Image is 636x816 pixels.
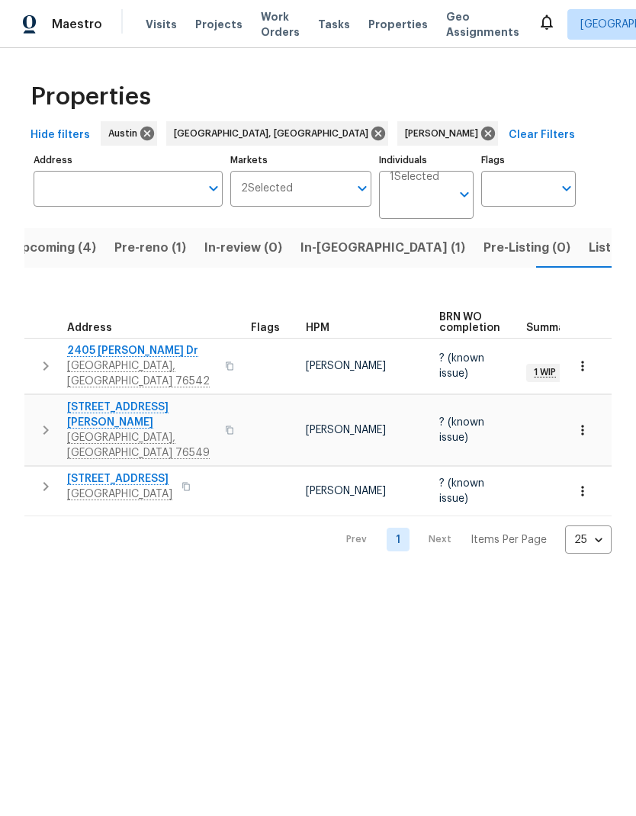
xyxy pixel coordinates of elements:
[306,323,329,333] span: HPM
[352,178,373,199] button: Open
[368,17,428,32] span: Properties
[52,17,102,32] span: Maestro
[166,121,388,146] div: [GEOGRAPHIC_DATA], [GEOGRAPHIC_DATA]
[261,9,300,40] span: Work Orders
[526,323,576,333] span: Summary
[556,178,577,199] button: Open
[390,171,439,184] span: 1 Selected
[251,323,280,333] span: Flags
[565,520,612,560] div: 25
[195,17,243,32] span: Projects
[509,126,575,145] span: Clear Filters
[108,126,143,141] span: Austin
[13,237,96,259] span: Upcoming (4)
[387,528,410,551] a: Goto page 1
[203,178,224,199] button: Open
[241,182,293,195] span: 2 Selected
[31,89,151,104] span: Properties
[446,9,519,40] span: Geo Assignments
[454,184,475,205] button: Open
[503,121,581,149] button: Clear Filters
[439,417,484,443] span: ? (known issue)
[483,237,570,259] span: Pre-Listing (0)
[34,156,223,165] label: Address
[174,126,374,141] span: [GEOGRAPHIC_DATA], [GEOGRAPHIC_DATA]
[318,19,350,30] span: Tasks
[481,156,576,165] label: Flags
[332,525,612,554] nav: Pagination Navigation
[397,121,498,146] div: [PERSON_NAME]
[439,353,484,379] span: ? (known issue)
[146,17,177,32] span: Visits
[230,156,372,165] label: Markets
[24,121,96,149] button: Hide filters
[204,237,282,259] span: In-review (0)
[300,237,465,259] span: In-[GEOGRAPHIC_DATA] (1)
[439,478,484,504] span: ? (known issue)
[114,237,186,259] span: Pre-reno (1)
[405,126,484,141] span: [PERSON_NAME]
[306,486,386,496] span: [PERSON_NAME]
[471,532,547,548] p: Items Per Page
[101,121,157,146] div: Austin
[31,126,90,145] span: Hide filters
[306,425,386,435] span: [PERSON_NAME]
[379,156,474,165] label: Individuals
[67,323,112,333] span: Address
[439,312,500,333] span: BRN WO completion
[306,361,386,371] span: [PERSON_NAME]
